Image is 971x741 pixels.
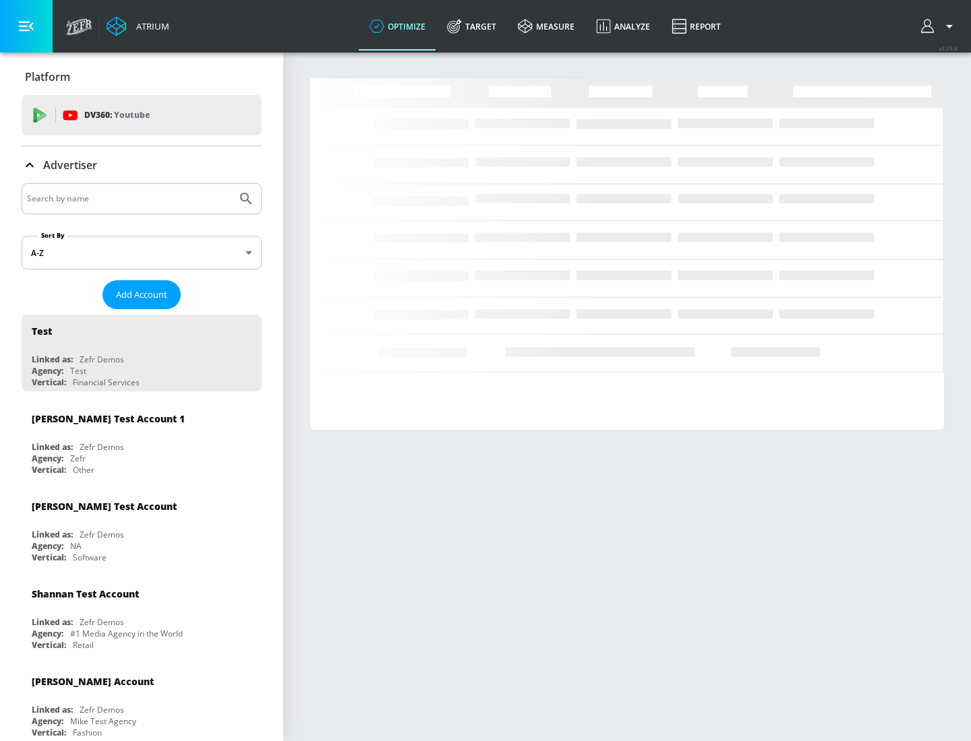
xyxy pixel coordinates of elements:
[73,464,94,476] div: Other
[32,675,154,688] div: [PERSON_NAME] Account
[22,95,262,135] div: DV360: Youtube
[32,412,185,425] div: [PERSON_NAME] Test Account 1
[80,616,124,628] div: Zefr Demos
[661,2,732,51] a: Report
[585,2,661,51] a: Analyze
[73,639,94,651] div: Retail
[22,577,262,654] div: Shannan Test AccountLinked as:Zefr DemosAgency:#1 Media Agency in the WorldVertical:Retail
[32,704,73,715] div: Linked as:
[436,2,507,51] a: Target
[116,287,167,302] span: Add Account
[25,69,70,84] p: Platform
[43,158,97,172] p: Advertiser
[32,354,73,365] div: Linked as:
[80,529,124,540] div: Zefr Demos
[32,500,177,513] div: [PERSON_NAME] Test Account
[73,727,102,738] div: Fashion
[507,2,585,51] a: measure
[32,441,73,453] div: Linked as:
[32,325,52,337] div: Test
[32,727,66,738] div: Vertical:
[70,540,82,552] div: NA
[32,616,73,628] div: Linked as:
[22,315,262,391] div: TestLinked as:Zefr DemosAgency:TestVertical:Financial Services
[32,552,66,563] div: Vertical:
[131,20,169,32] div: Atrium
[32,365,63,377] div: Agency:
[359,2,436,51] a: optimize
[114,108,150,122] p: Youtube
[32,529,73,540] div: Linked as:
[22,146,262,184] div: Advertiser
[22,490,262,567] div: [PERSON_NAME] Test AccountLinked as:Zefr DemosAgency:NAVertical:Software
[80,441,124,453] div: Zefr Demos
[70,628,183,639] div: #1 Media Agency in the World
[38,231,67,240] label: Sort By
[70,715,136,727] div: Mike Test Agency
[80,354,124,365] div: Zefr Demos
[70,365,86,377] div: Test
[73,377,140,388] div: Financial Services
[32,464,66,476] div: Vertical:
[22,58,262,96] div: Platform
[32,453,63,464] div: Agency:
[22,236,262,269] div: A-Z
[27,190,231,207] input: Search by name
[107,16,169,36] a: Atrium
[939,44,958,52] span: v 4.25.4
[80,704,124,715] div: Zefr Demos
[22,402,262,479] div: [PERSON_NAME] Test Account 1Linked as:Zefr DemosAgency:ZefrVertical:Other
[32,587,139,600] div: Shannan Test Account
[84,108,150,123] p: DV360:
[32,628,63,639] div: Agency:
[32,715,63,727] div: Agency:
[32,540,63,552] div: Agency:
[102,280,181,309] button: Add Account
[32,639,66,651] div: Vertical:
[32,377,66,388] div: Vertical:
[73,552,107,563] div: Software
[70,453,86,464] div: Zefr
